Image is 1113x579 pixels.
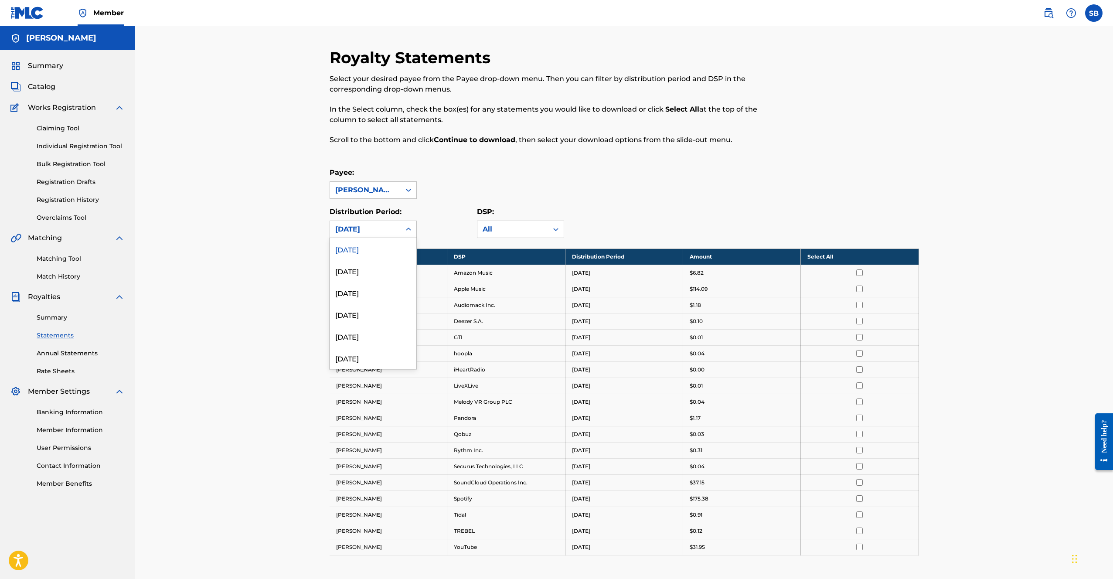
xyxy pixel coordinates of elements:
[565,507,683,523] td: [DATE]
[335,224,395,235] div: [DATE]
[690,414,701,422] p: $1.17
[28,292,60,302] span: Royalties
[690,285,708,293] p: $114.09
[330,523,447,539] td: [PERSON_NAME]
[665,105,699,113] strong: Select All
[114,102,125,113] img: expand
[690,430,704,438] p: $0.03
[330,208,402,216] label: Distribution Period:
[690,446,702,454] p: $0.31
[690,495,708,503] p: $175.38
[335,185,395,195] div: [PERSON_NAME]
[1072,546,1077,572] div: Drag
[330,260,416,282] div: [DATE]
[565,281,683,297] td: [DATE]
[330,378,447,394] td: [PERSON_NAME]
[565,490,683,507] td: [DATE]
[690,366,705,374] p: $0.00
[37,195,125,204] a: Registration History
[565,442,683,458] td: [DATE]
[330,442,447,458] td: [PERSON_NAME]
[690,398,705,406] p: $0.04
[447,361,565,378] td: iHeartRadio
[447,313,565,329] td: Deezer S.A.
[330,238,416,260] div: [DATE]
[565,539,683,555] td: [DATE]
[37,367,125,376] a: Rate Sheets
[565,329,683,345] td: [DATE]
[447,442,565,458] td: Rythm Inc.
[26,33,96,43] h5: SAMUEL BUCKLEY
[93,8,124,18] span: Member
[690,317,703,325] p: $0.10
[330,507,447,523] td: [PERSON_NAME]
[37,313,125,322] a: Summary
[114,386,125,397] img: expand
[447,265,565,281] td: Amazon Music
[447,474,565,490] td: SoundCloud Operations Inc.
[1040,4,1057,22] a: Public Search
[447,249,565,265] th: DSP
[10,61,63,71] a: SummarySummary
[10,102,22,113] img: Works Registration
[10,61,21,71] img: Summary
[37,254,125,263] a: Matching Tool
[690,269,704,277] p: $6.82
[1062,4,1080,22] div: Help
[447,458,565,474] td: Securus Technologies, LLC
[37,160,125,169] a: Bulk Registration Tool
[690,334,703,341] p: $0.01
[330,168,354,177] label: Payee:
[565,523,683,539] td: [DATE]
[37,272,125,281] a: Match History
[37,213,125,222] a: Overclaims Tool
[330,347,416,369] div: [DATE]
[37,177,125,187] a: Registration Drafts
[28,233,62,243] span: Matching
[10,82,21,92] img: Catalog
[330,325,416,347] div: [DATE]
[78,8,88,18] img: Top Rightsholder
[37,461,125,470] a: Contact Information
[447,297,565,313] td: Audiomack Inc.
[37,443,125,453] a: User Permissions
[447,281,565,297] td: Apple Music
[447,378,565,394] td: LiveXLive
[28,102,96,113] span: Works Registration
[1085,4,1103,22] div: User Menu
[565,313,683,329] td: [DATE]
[330,474,447,490] td: [PERSON_NAME]
[10,386,21,397] img: Member Settings
[1066,8,1076,18] img: help
[28,61,63,71] span: Summary
[37,408,125,417] a: Banking Information
[330,539,447,555] td: [PERSON_NAME]
[565,458,683,474] td: [DATE]
[690,527,702,535] p: $0.12
[447,539,565,555] td: YouTube
[565,378,683,394] td: [DATE]
[801,249,919,265] th: Select All
[690,543,705,551] p: $31.95
[1069,537,1113,579] iframe: Chat Widget
[330,104,783,125] p: In the Select column, check the box(es) for any statements you would like to download or click at...
[37,331,125,340] a: Statements
[28,82,55,92] span: Catalog
[447,345,565,361] td: hoopla
[37,479,125,488] a: Member Benefits
[565,474,683,490] td: [DATE]
[447,507,565,523] td: Tidal
[330,303,416,325] div: [DATE]
[447,410,565,426] td: Pandora
[28,386,90,397] span: Member Settings
[330,410,447,426] td: [PERSON_NAME]
[565,410,683,426] td: [DATE]
[447,426,565,442] td: Qobuz
[114,292,125,302] img: expand
[10,233,21,243] img: Matching
[330,394,447,410] td: [PERSON_NAME]
[1089,407,1113,477] iframe: Resource Center
[690,382,703,390] p: $0.01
